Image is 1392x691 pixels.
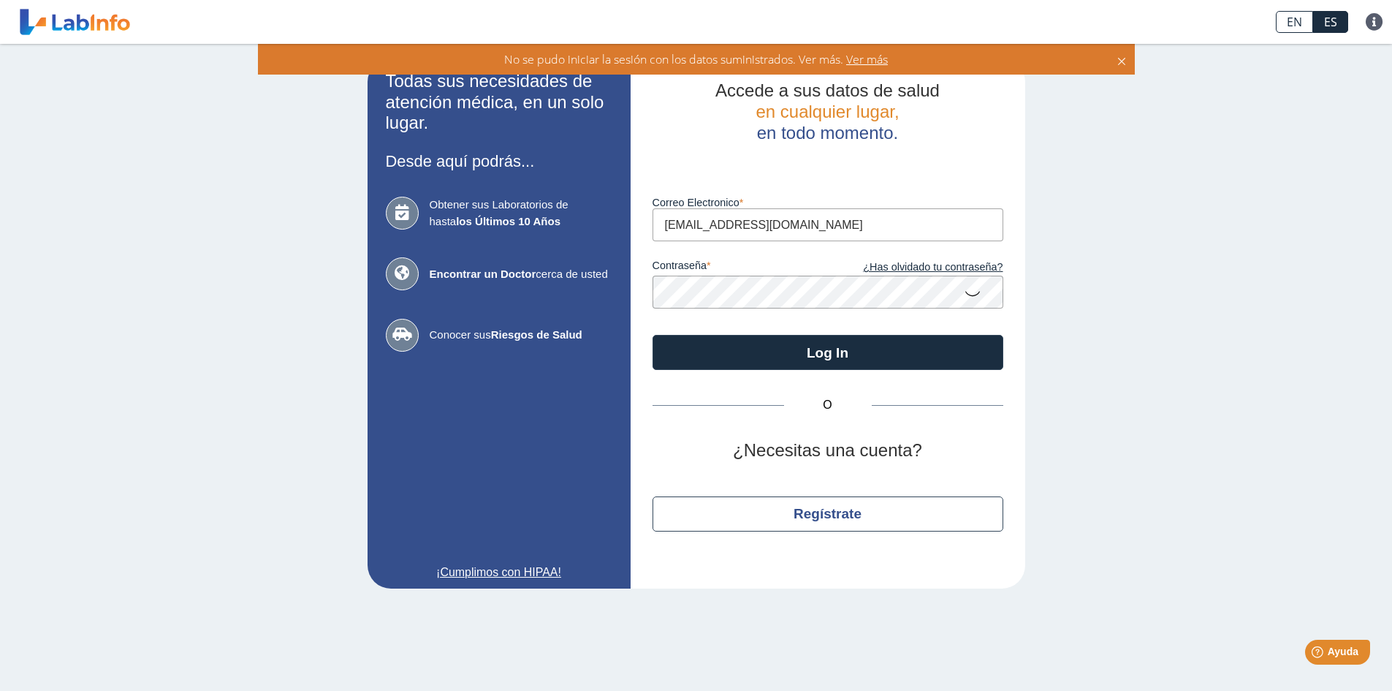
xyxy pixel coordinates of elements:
span: cerca de usted [430,266,612,283]
span: O [784,396,872,414]
label: contraseña [653,260,828,276]
b: Encontrar un Doctor [430,268,536,280]
h2: Todas sus necesidades de atención médica, en un solo lugar. [386,71,612,134]
a: EN [1276,11,1313,33]
span: en cualquier lugar, [756,102,899,121]
button: Regístrate [653,496,1003,532]
span: en todo momento. [757,123,898,143]
button: Log In [653,335,1003,370]
span: Obtener sus Laboratorios de hasta [430,197,612,230]
span: Ver más [843,51,888,67]
h2: ¿Necesitas una cuenta? [653,440,1003,461]
h3: Desde aquí podrás... [386,152,612,170]
iframe: Help widget launcher [1262,634,1376,675]
a: ¡Cumplimos con HIPAA! [386,564,612,581]
a: ES [1313,11,1348,33]
label: Correo Electronico [653,197,1003,208]
span: No se pudo iniciar la sesión con los datos suministrados. Ver más. [504,51,843,67]
span: Accede a sus datos de salud [715,80,940,100]
span: Conocer sus [430,327,612,344]
b: Riesgos de Salud [491,328,582,341]
b: los Últimos 10 Años [456,215,560,227]
a: ¿Has olvidado tu contraseña? [828,260,1003,276]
